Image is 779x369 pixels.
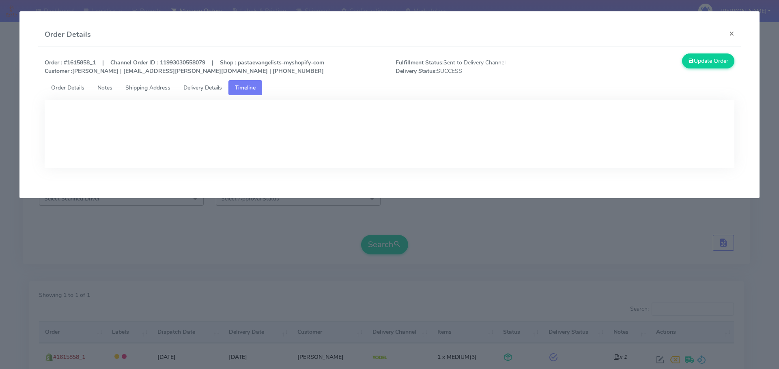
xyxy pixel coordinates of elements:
[396,67,437,75] strong: Delivery Status:
[45,80,735,95] ul: Tabs
[125,84,170,92] span: Shipping Address
[389,58,565,75] span: Sent to Delivery Channel SUCCESS
[45,67,72,75] strong: Customer :
[723,23,741,44] button: Close
[51,84,84,92] span: Order Details
[396,59,443,66] strong: Fulfillment Status:
[45,59,324,75] strong: Order : #1615858_1 | Channel Order ID : 11993030558079 | Shop : pastaevangelists-myshopify-com [P...
[235,84,256,92] span: Timeline
[97,84,112,92] span: Notes
[45,29,91,40] h4: Order Details
[682,53,735,68] button: Update Order
[183,84,222,92] span: Delivery Details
